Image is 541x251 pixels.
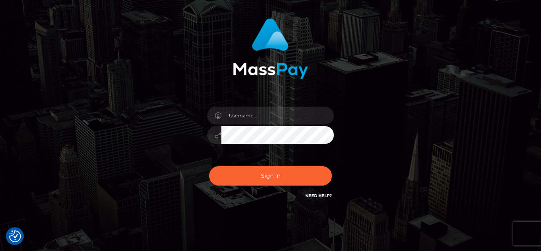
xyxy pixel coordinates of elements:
[9,230,21,242] button: Consent Preferences
[305,193,332,198] a: Need Help?
[233,18,308,79] img: MassPay Login
[9,230,21,242] img: Revisit consent button
[221,107,334,125] input: Username...
[209,166,332,186] button: Sign in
